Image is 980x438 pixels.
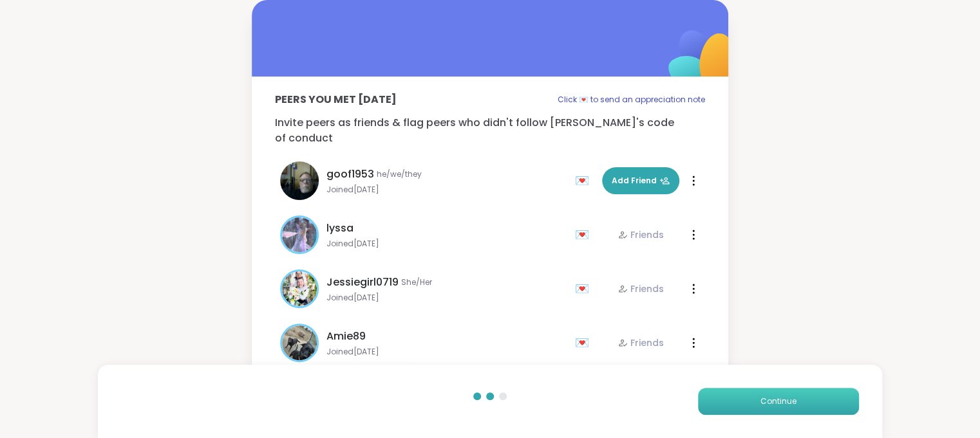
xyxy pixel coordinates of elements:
span: he/we/they [377,169,422,179]
p: Click 💌 to send an appreciation note [558,92,705,107]
span: goof1953 [326,167,374,182]
span: Jessiegirl0719 [326,275,399,290]
span: Joined [DATE] [326,239,567,249]
span: She/Her [401,277,432,287]
button: Continue [698,388,859,415]
img: goof1953 [280,161,319,200]
span: Amie89 [326,329,366,344]
p: Peers you met [DATE] [275,92,397,107]
div: Friends [617,336,664,349]
span: Continue [760,396,796,407]
img: Jessiegirl0719 [282,271,317,306]
div: Friends [617,228,664,241]
div: 💌 [575,333,594,353]
div: 💌 [575,170,594,191]
div: Friends [617,282,664,295]
div: 💌 [575,278,594,299]
p: Invite peers as friends & flag peers who didn't follow [PERSON_NAME]'s code of conduct [275,115,705,146]
div: 💌 [575,224,594,245]
button: Add Friend [602,167,679,194]
span: Joined [DATE] [326,347,567,357]
img: Amie89 [282,325,317,360]
span: Add Friend [612,175,670,187]
span: Joined [DATE] [326,293,567,303]
img: lyssa [282,217,317,252]
span: Joined [DATE] [326,185,567,195]
span: lyssa [326,221,353,236]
